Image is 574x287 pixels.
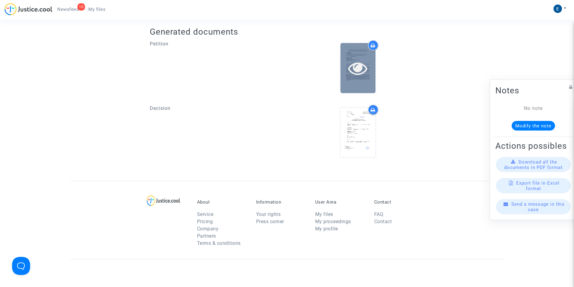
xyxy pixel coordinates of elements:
a: Pricing [197,219,213,224]
div: No note [504,105,562,112]
a: FAQ [374,211,384,217]
a: Press corner [256,219,284,224]
h2: Actions possibles [495,140,571,151]
a: 10Newsfeed [52,5,83,14]
a: Terms & conditions [197,240,241,246]
div: 10 [77,3,85,11]
img: jc-logo.svg [5,3,52,15]
button: Modify the note [512,121,555,130]
h2: Notes [495,85,571,95]
a: My proceedings [315,219,351,224]
p: Contact [374,199,424,205]
span: Download all the documents in PDF format [504,159,563,170]
h2: Generated documents [150,27,424,37]
a: Company [197,226,219,232]
img: ACg8ocICGBWcExWuj3iT2MEg9j5dw-yx0VuEqZIV0SNsKSMu=s96-c [554,5,562,13]
a: Your rights [256,211,281,217]
iframe: Help Scout Beacon - Open [12,257,30,275]
p: User Area [315,199,365,205]
span: My files [88,7,105,12]
a: Contact [374,219,392,224]
p: Decision [150,105,283,112]
a: My files [83,5,110,14]
p: Petition [150,40,283,48]
a: My files [315,211,333,217]
a: My profile [315,226,338,232]
span: Export file in Excel format [516,180,560,191]
span: Newsfeed [57,7,79,12]
span: Send a message in this case [511,201,565,212]
p: About [197,199,247,205]
img: logo-lg.svg [147,195,180,206]
p: Information [256,199,306,205]
a: Service [197,211,214,217]
a: Partners [197,233,216,239]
